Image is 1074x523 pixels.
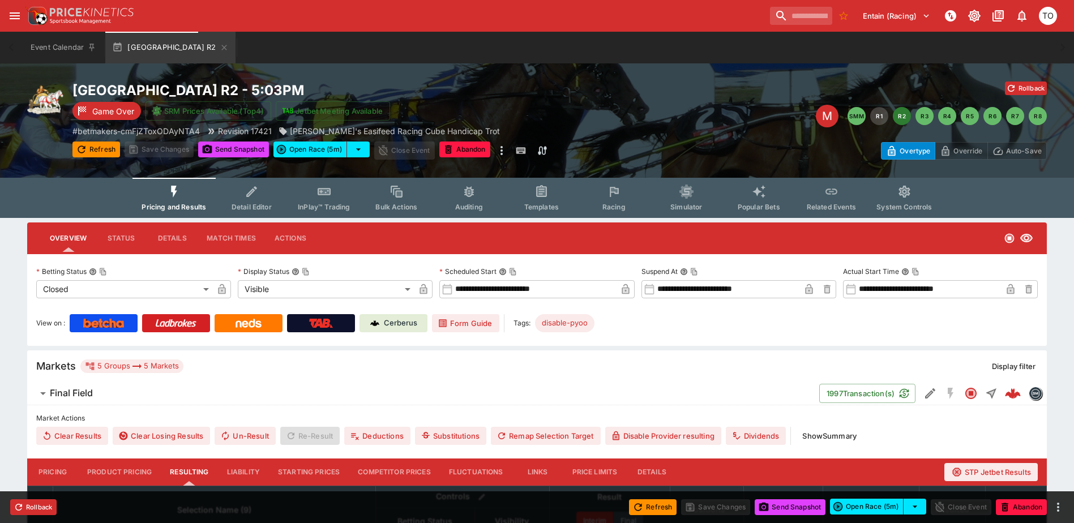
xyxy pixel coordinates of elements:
p: Game Over [92,105,134,117]
button: Substitutions [415,427,486,445]
button: Toggle light/dark mode [964,6,985,26]
th: Result [549,486,670,508]
span: Mark an event as closed and abandoned. [439,143,490,155]
svg: Visible [1020,232,1033,245]
button: Copy To Clipboard [302,268,310,276]
p: Betting Status [36,267,87,276]
p: Revision 17421 [218,125,272,137]
svg: Closed [964,387,978,400]
button: Edit Detail [920,383,940,404]
nav: pagination navigation [848,107,1047,125]
button: Display StatusCopy To Clipboard [292,268,299,276]
img: harness_racing.png [27,82,63,118]
div: Closed [36,280,213,298]
button: Actual Start TimeCopy To Clipboard [901,268,909,276]
button: Scheduled StartCopy To Clipboard [499,268,507,276]
button: Actions [265,225,316,252]
button: Competitor Prices [349,458,440,486]
button: Closed [961,383,981,404]
button: open drawer [5,6,25,26]
button: Suspend AtCopy To Clipboard [680,268,688,276]
span: Re-Result [280,427,340,445]
button: R7 [1006,107,1024,125]
button: Remap Selection Target [491,427,601,445]
span: Auditing [455,203,483,211]
button: Final Field [27,382,819,405]
div: Pryde's Easifeed Racing Cube Handicap Trot [279,125,500,137]
button: Copy To Clipboard [509,268,517,276]
div: split button [830,499,926,515]
img: PriceKinetics Logo [25,5,48,27]
button: select merge strategy [904,499,926,515]
span: System Controls [876,203,932,211]
img: Ladbrokes [155,319,196,328]
button: Fluctuations [440,458,512,486]
div: Edit Meeting [816,105,838,127]
button: Details [147,225,198,252]
button: Status [96,225,147,252]
h6: Final Field [50,387,93,399]
button: Match Times [198,225,265,252]
button: STP Jetbet Results [944,463,1038,481]
span: InPlay™ Trading [298,203,350,211]
button: Clear Losing Results [113,427,210,445]
button: Copy To Clipboard [912,268,919,276]
button: Abandon [439,142,490,157]
img: betmakers [1029,387,1042,400]
a: Cerberus [360,314,427,332]
button: Thomas OConnor [1036,3,1060,28]
button: R5 [961,107,979,125]
button: R4 [938,107,956,125]
button: Links [512,458,563,486]
button: Liability [218,458,269,486]
button: Betting StatusCopy To Clipboard [89,268,97,276]
div: d05062cc-f5dd-4999-9161-c0f612b234cc [1005,385,1021,401]
button: 1997Transaction(s) [819,384,915,403]
button: [GEOGRAPHIC_DATA] R2 [105,32,235,63]
div: Visible [238,280,414,298]
span: Templates [524,203,559,211]
img: logo-cerberus--red.svg [1005,385,1021,401]
p: Display Status [238,267,289,276]
button: Price Limits [563,458,627,486]
button: Rollback [10,499,57,515]
a: d05062cc-f5dd-4999-9161-c0f612b234cc [1002,382,1024,405]
button: Disable Provider resulting [605,427,721,445]
p: Override [953,145,982,157]
p: Actual Start Time [843,267,899,276]
label: View on : [36,314,65,332]
button: Bulk edit [474,490,489,504]
p: Scheduled Start [439,267,497,276]
p: [PERSON_NAME]'s Easifeed Racing Cube Handicap Trot [290,125,500,137]
img: Cerberus [370,319,379,328]
button: Details [626,458,677,486]
button: Resulting [161,458,217,486]
button: R8 [1029,107,1047,125]
img: jetbet-logo.svg [282,105,293,117]
div: Event type filters [132,178,941,218]
span: Simulator [670,203,702,211]
button: R2 [893,107,911,125]
div: split button [273,142,370,157]
span: Racing [602,203,626,211]
button: NOT Connected to PK [940,6,961,26]
button: Event Calendar [24,32,103,63]
span: Related Events [807,203,856,211]
button: Refresh [72,142,120,157]
p: Overtype [900,145,930,157]
div: Thomas OConnor [1039,7,1057,25]
button: Dividends [726,427,786,445]
button: Refresh [629,499,677,515]
button: Open Race (5m) [273,142,347,157]
p: Auto-Save [1006,145,1042,157]
button: Copy To Clipboard [99,268,107,276]
span: Bulk Actions [375,203,417,211]
span: Detail Editor [232,203,272,211]
label: Tags: [514,314,530,332]
button: Documentation [988,6,1008,26]
p: Cerberus [384,318,417,329]
div: Start From [881,142,1047,160]
button: Jetbet Meeting Available [276,101,390,121]
img: PriceKinetics [50,8,134,16]
span: Un-Result [215,427,275,445]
